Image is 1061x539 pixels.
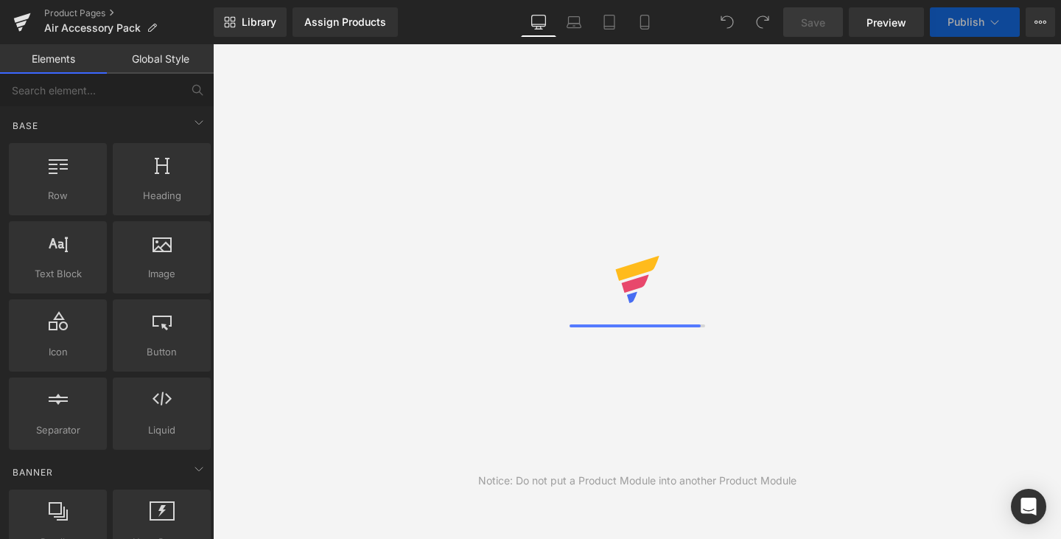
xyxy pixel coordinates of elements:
[44,22,141,34] span: Air Accessory Pack
[866,15,906,30] span: Preview
[13,188,102,204] span: Row
[117,188,206,204] span: Heading
[13,344,102,360] span: Icon
[1026,7,1055,37] button: More
[11,465,55,479] span: Banner
[801,15,825,30] span: Save
[107,44,214,74] a: Global Style
[13,266,102,282] span: Text Block
[44,7,214,19] a: Product Pages
[117,344,206,360] span: Button
[304,16,386,28] div: Assign Products
[242,15,276,29] span: Library
[11,119,40,133] span: Base
[117,266,206,282] span: Image
[117,422,206,438] span: Liquid
[478,473,796,489] div: Notice: Do not put a Product Module into another Product Module
[748,7,777,37] button: Redo
[13,422,102,438] span: Separator
[627,7,662,37] a: Mobile
[948,16,984,28] span: Publish
[712,7,742,37] button: Undo
[592,7,627,37] a: Tablet
[930,7,1020,37] button: Publish
[1011,489,1046,524] div: Open Intercom Messenger
[849,7,924,37] a: Preview
[214,7,287,37] a: New Library
[521,7,556,37] a: Desktop
[556,7,592,37] a: Laptop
